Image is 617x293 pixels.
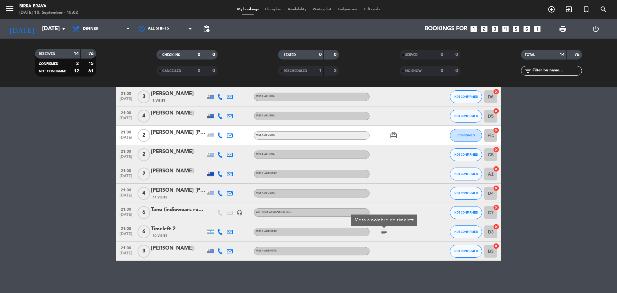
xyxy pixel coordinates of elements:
span: NOT CONFIRMED [454,191,478,195]
strong: 0 [455,52,459,57]
div: Birra Brava [19,3,78,10]
span: MESA AFUERA [256,95,275,98]
span: 2 [138,168,150,180]
strong: 2 [76,61,79,66]
i: filter_list [524,67,532,75]
i: add_circle_outline [548,5,555,13]
i: menu [5,4,14,14]
span: TOTAL [525,53,535,57]
span: Bookings for [425,26,467,32]
i: cancel [493,127,499,133]
button: NOT CONFIRMED [450,187,482,200]
i: cancel [493,224,499,230]
span: [DATE] [118,174,134,181]
span: [DATE] [118,97,134,104]
button: NOT CONFIRMED [450,90,482,103]
span: NOT CONFIRMED [454,211,478,214]
span: SERVED [405,53,418,57]
span: RESCHEDULED [284,69,307,73]
span: SEATED [284,53,296,57]
span: MESA ADENTRO [256,230,277,233]
i: looks_two [480,25,488,33]
div: [DATE] 10. September - 18:02 [19,10,78,16]
i: cancel [493,185,499,191]
span: NOT CONFIRMED [39,70,67,73]
button: NOT CONFIRMED [450,245,482,258]
span: Dinner [83,27,99,31]
span: MESA AFUERA [256,114,275,117]
strong: 0 [441,69,443,73]
span: 3 [138,90,150,103]
div: [PERSON_NAME] [151,109,206,117]
span: print [559,25,567,33]
i: exit_to_app [565,5,573,13]
strong: 76 [88,51,95,56]
span: CONFIRMED [458,133,475,137]
i: add_box [533,25,541,33]
strong: 0 [212,69,216,73]
button: NOT CONFIRMED [450,168,482,180]
span: RESERVED [39,52,55,56]
i: arrow_drop_down [60,25,67,33]
i: looks_3 [491,25,499,33]
i: search [600,5,607,13]
span: 4 [138,110,150,123]
div: Timeleft 2 [151,225,206,233]
span: 21:00 [118,128,134,135]
strong: 15 [88,61,95,66]
span: 21:00 [118,205,134,213]
span: CHECK INS [162,53,180,57]
span: [DATE] [118,213,134,220]
span: NOT CONFIRMED [454,153,478,156]
i: looks_4 [501,25,510,33]
span: 2 [138,129,150,142]
i: cancel [493,166,499,172]
div: [PERSON_NAME] [151,244,206,252]
div: [PERSON_NAME] [PERSON_NAME] [151,186,206,195]
div: [PERSON_NAME] [PERSON_NAME] [151,128,206,137]
span: NOT CONFIRMED [454,114,478,118]
span: [DATE] [118,232,134,239]
span: 2 [138,148,150,161]
strong: 14 [559,52,565,57]
span: 21:00 [118,186,134,193]
i: cancel [493,204,499,211]
strong: 14 [74,51,79,56]
div: Mesa a nombre de timeleft [354,217,414,224]
strong: 0 [212,52,216,57]
button: NOT CONFIRMED [450,206,482,219]
button: menu [5,4,14,16]
span: Floorplan [262,8,284,11]
i: turned_in_not [582,5,590,13]
button: NOT CONFIRMED [450,225,482,238]
div: LOG OUT [579,19,612,39]
strong: 0 [455,69,459,73]
i: looks_one [469,25,478,33]
div: [PERSON_NAME] [151,167,206,175]
span: MESA AFUERA [256,134,275,136]
span: Early-access [335,8,361,11]
span: 21:00 [118,244,134,251]
span: MESA ADENTRO [256,250,277,252]
input: Filter by name... [532,67,582,74]
strong: 2 [334,69,338,73]
strong: 0 [334,52,338,57]
strong: 0 [198,52,200,57]
strong: 12 [74,69,79,73]
span: NOT CONFIRMED [454,95,478,98]
span: MESA ADENTRO [256,172,277,175]
button: NOT CONFIRMED [450,110,482,123]
i: card_giftcard [390,132,398,139]
i: power_settings_new [592,25,600,33]
span: MESA AFUERA [256,153,275,156]
span: NO SHOW [405,69,422,73]
span: NOT CONFIRMED [454,249,478,253]
span: 21:00 [118,167,134,174]
strong: 76 [574,52,581,57]
span: 3 [138,245,150,258]
span: [DATE] [118,116,134,124]
span: CONFIRMED [39,62,58,66]
strong: 0 [198,69,200,73]
div: [PERSON_NAME] [151,90,206,98]
span: MESA AFUERA [256,192,275,194]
